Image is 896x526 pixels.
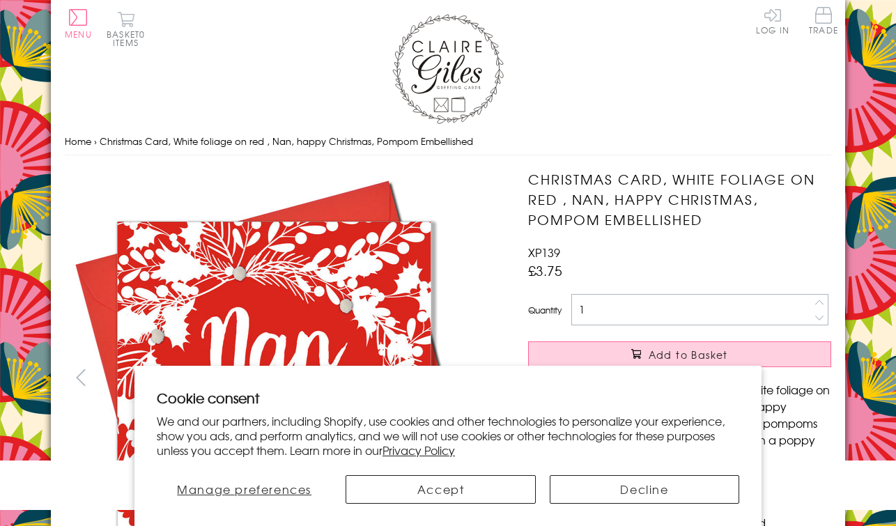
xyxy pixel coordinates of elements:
[100,134,473,148] span: Christmas Card, White foliage on red , Nan, happy Christmas, Pompom Embellished
[809,7,838,34] span: Trade
[383,442,455,458] a: Privacy Policy
[65,28,92,40] span: Menu
[550,475,739,504] button: Decline
[392,14,504,124] img: Claire Giles Greetings Cards
[94,134,97,148] span: ›
[107,11,145,47] button: Basket0 items
[469,362,500,393] button: next
[346,475,535,504] button: Accept
[65,127,831,156] nav: breadcrumbs
[649,348,728,362] span: Add to Basket
[65,134,91,148] a: Home
[113,28,145,49] span: 0 items
[528,261,562,280] span: £3.75
[528,244,560,261] span: XP139
[157,388,739,408] h2: Cookie consent
[756,7,789,34] a: Log In
[157,475,332,504] button: Manage preferences
[177,481,311,497] span: Manage preferences
[528,169,831,229] h1: Christmas Card, White foliage on red , Nan, happy Christmas, Pompom Embellished
[528,341,831,367] button: Add to Basket
[809,7,838,37] a: Trade
[157,414,739,457] p: We and our partners, including Shopify, use cookies and other technologies to personalize your ex...
[528,304,562,316] label: Quantity
[65,9,92,38] button: Menu
[65,362,96,393] button: prev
